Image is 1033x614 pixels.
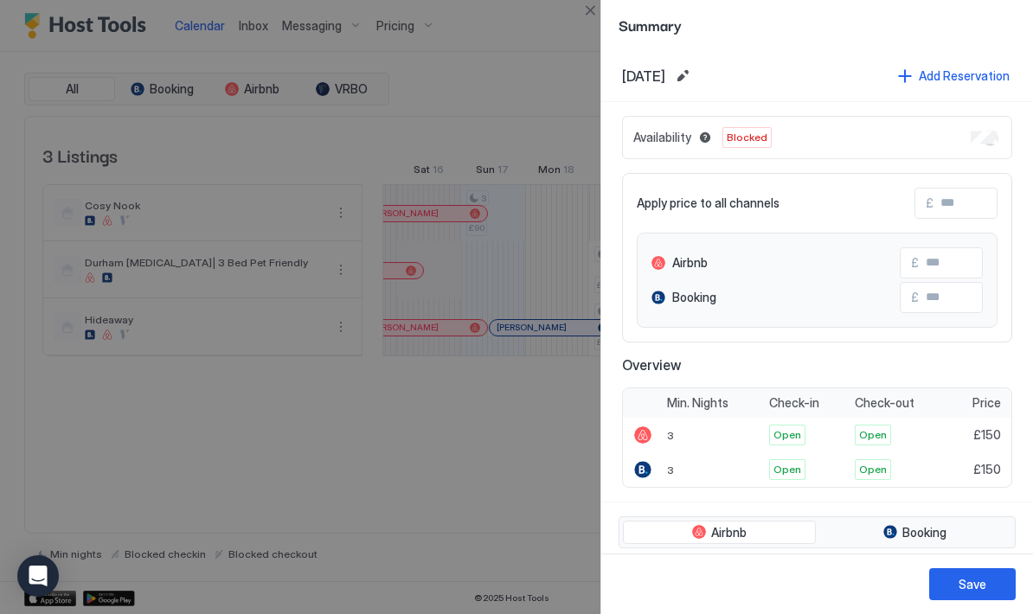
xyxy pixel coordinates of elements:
[911,290,919,305] span: £
[895,64,1012,87] button: Add Reservation
[727,130,767,145] span: Blocked
[667,464,674,476] span: 3
[973,427,1001,443] span: £150
[667,429,674,442] span: 3
[972,395,1001,411] span: Price
[637,195,780,211] span: Apply price to all channels
[926,195,934,211] span: £
[855,395,914,411] span: Check-out
[859,427,887,443] span: Open
[773,427,801,443] span: Open
[929,568,1016,600] button: Save
[622,356,1012,374] span: Overview
[672,255,708,271] span: Airbnb
[667,395,728,411] span: Min. Nights
[959,575,986,593] div: Save
[919,67,1010,85] div: Add Reservation
[17,555,59,597] div: Open Intercom Messenger
[859,462,887,477] span: Open
[622,67,665,85] span: [DATE]
[973,462,1001,477] span: £150
[902,525,946,540] span: Booking
[695,127,715,148] button: Blocked dates override all pricing rules and remain unavailable until manually unblocked
[619,516,1016,549] div: tab-group
[769,395,819,411] span: Check-in
[711,525,747,540] span: Airbnb
[623,521,816,545] button: Airbnb
[619,14,1016,35] span: Summary
[672,66,693,86] button: Edit date range
[911,255,919,271] span: £
[819,521,1012,545] button: Booking
[672,290,716,305] span: Booking
[773,462,801,477] span: Open
[633,130,691,145] span: Availability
